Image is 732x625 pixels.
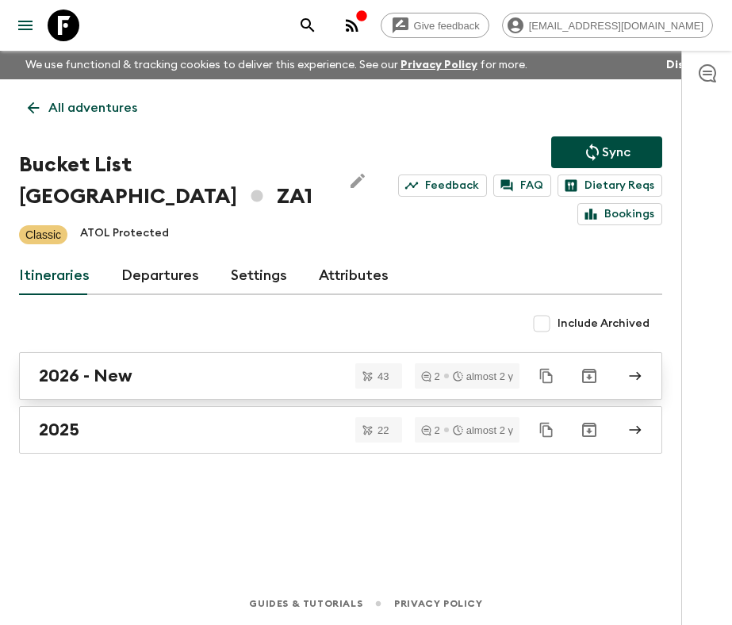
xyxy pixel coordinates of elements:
span: 22 [368,425,398,435]
a: Itineraries [19,257,90,295]
p: Sync [602,143,630,162]
div: 2 [421,371,440,382]
span: [EMAIL_ADDRESS][DOMAIN_NAME] [520,20,712,32]
h2: 2025 [39,420,79,440]
h1: Bucket List [GEOGRAPHIC_DATA] ZA1 [19,149,329,213]
a: Dietary Reqs [558,174,662,197]
a: 2025 [19,406,662,454]
a: Departures [121,257,199,295]
a: FAQ [493,174,551,197]
button: Edit Adventure Title [342,149,374,213]
a: Privacy Policy [400,59,477,71]
button: Archive [573,360,605,392]
a: Attributes [319,257,389,295]
p: All adventures [48,98,137,117]
a: Give feedback [381,13,489,38]
div: almost 2 y [453,425,513,435]
a: Privacy Policy [394,595,482,612]
a: Guides & Tutorials [249,595,362,612]
span: Give feedback [405,20,489,32]
button: menu [10,10,41,41]
a: Feedback [398,174,487,197]
a: All adventures [19,92,146,124]
p: Classic [25,227,61,243]
div: almost 2 y [453,371,513,382]
a: Bookings [577,203,662,225]
span: Include Archived [558,316,650,332]
button: Duplicate [532,416,561,444]
a: Settings [231,257,287,295]
button: Archive [573,414,605,446]
a: 2026 - New [19,352,662,400]
p: We use functional & tracking cookies to deliver this experience. See our for more. [19,51,534,79]
h2: 2026 - New [39,366,132,386]
button: search adventures [292,10,324,41]
div: [EMAIL_ADDRESS][DOMAIN_NAME] [502,13,713,38]
button: Sync adventure departures to the booking engine [551,136,662,168]
button: Dismiss [662,54,713,76]
span: 43 [368,371,398,382]
p: ATOL Protected [80,225,169,244]
button: Duplicate [532,362,561,390]
div: 2 [421,425,440,435]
